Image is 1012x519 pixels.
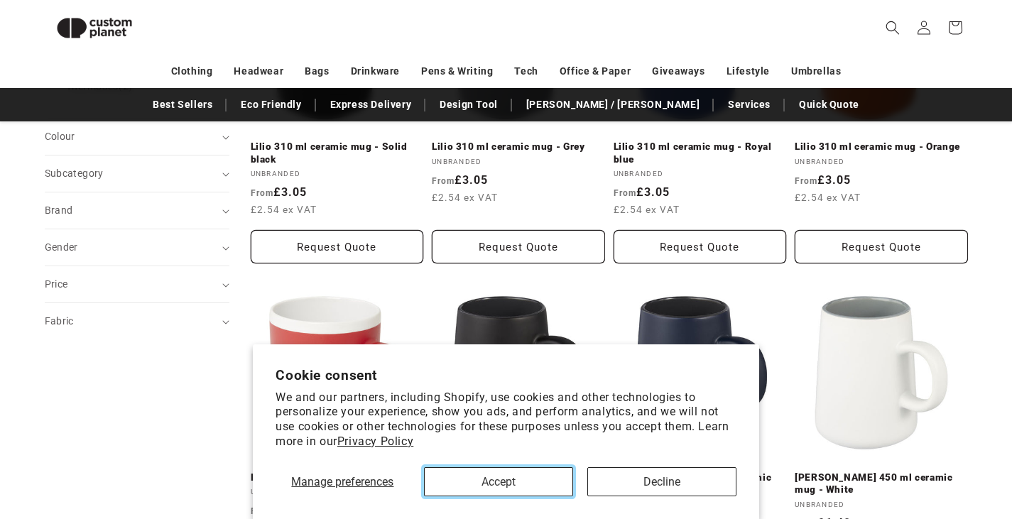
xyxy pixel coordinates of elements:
[276,367,736,383] h2: Cookie consent
[45,119,229,155] summary: Colour (0 selected)
[45,241,78,253] span: Gender
[305,59,329,84] a: Bags
[323,92,419,117] a: Express Delivery
[791,59,841,84] a: Umbrellas
[276,390,736,449] p: We and our partners, including Shopify, use cookies and other technologies to personalize your ex...
[45,303,229,339] summary: Fabric (0 selected)
[727,59,770,84] a: Lifestyle
[877,12,908,43] summary: Search
[45,168,104,179] span: Subcategory
[795,230,968,263] button: Request Quote
[432,230,605,263] button: Request Quote
[45,229,229,266] summary: Gender (0 selected)
[587,467,736,496] button: Decline
[234,59,283,84] a: Headwear
[792,92,866,117] a: Quick Quote
[614,141,787,165] a: Lilio 310 ml ceramic mug - Royal blue
[45,278,68,290] span: Price
[432,141,605,153] a: Lilio 310 ml ceramic mug - Grey
[614,230,787,263] button: Request Quote
[45,155,229,192] summary: Subcategory (0 selected)
[45,266,229,302] summary: Price
[251,141,424,165] a: Lilio 310 ml ceramic mug - Solid black
[337,435,413,448] a: Privacy Policy
[251,471,424,484] a: Lilio 310 ml ceramic mug - Red
[514,59,538,84] a: Tech
[45,315,74,327] span: Fabric
[652,59,704,84] a: Giveaways
[171,59,213,84] a: Clothing
[795,141,968,153] a: Lilio 310 ml ceramic mug - Orange
[45,6,144,50] img: Custom Planet
[424,467,573,496] button: Accept
[234,92,308,117] a: Eco Friendly
[45,192,229,229] summary: Brand (0 selected)
[351,59,400,84] a: Drinkware
[560,59,631,84] a: Office & Paper
[45,204,73,216] span: Brand
[291,475,393,488] span: Manage preferences
[146,92,219,117] a: Best Sellers
[421,59,493,84] a: Pens & Writing
[432,92,505,117] a: Design Tool
[276,467,409,496] button: Manage preferences
[519,92,707,117] a: [PERSON_NAME] / [PERSON_NAME]
[775,366,1012,519] iframe: Chat Widget
[251,230,424,263] button: Request Quote
[721,92,778,117] a: Services
[45,131,75,142] span: Colour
